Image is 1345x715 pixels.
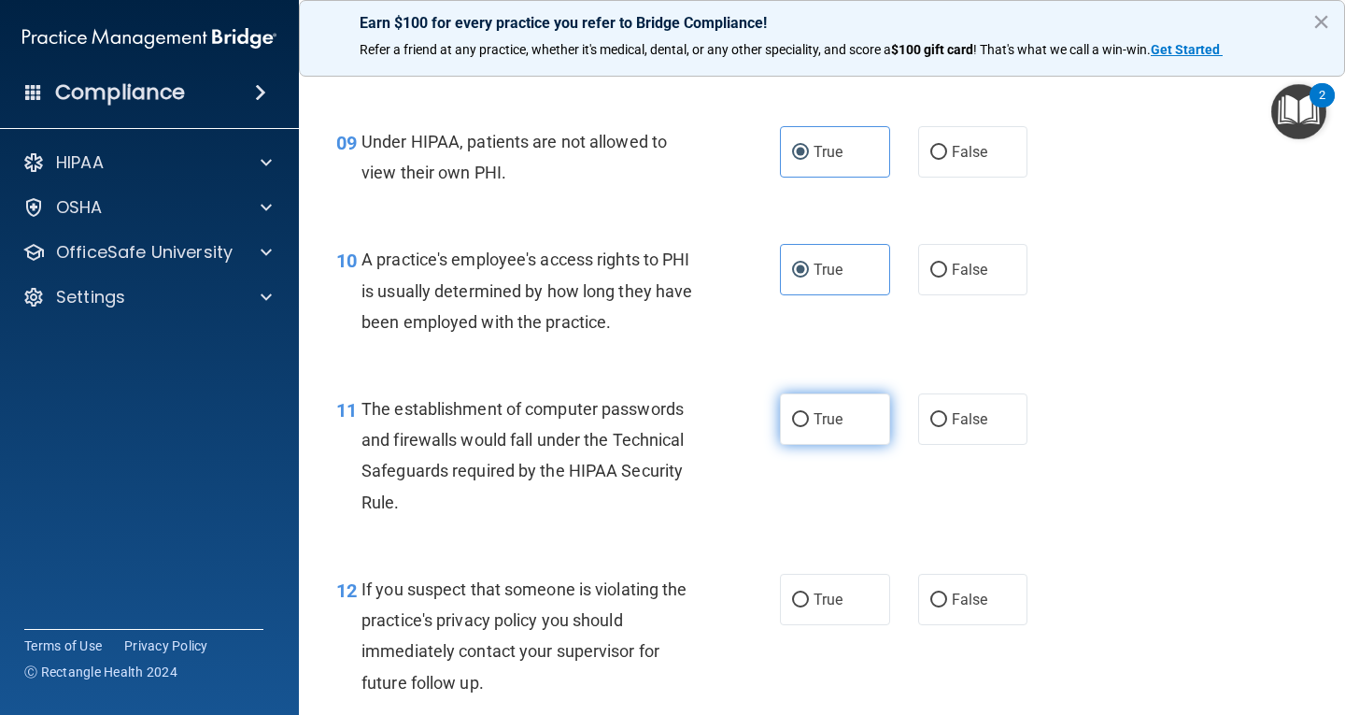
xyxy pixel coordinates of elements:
[792,593,809,608] input: True
[1151,42,1223,57] a: Get Started
[22,286,272,308] a: Settings
[891,42,973,57] strong: $100 gift card
[814,143,842,161] span: True
[56,196,103,219] p: OSHA
[930,413,947,427] input: False
[124,636,208,655] a: Privacy Policy
[1151,42,1220,57] strong: Get Started
[930,593,947,608] input: False
[814,591,842,608] span: True
[930,264,947,278] input: False
[24,636,102,655] a: Terms of Use
[336,250,357,272] span: 10
[361,399,684,512] span: The establishment of computer passwords and firewalls would fall under the Technical Safeguards r...
[56,241,233,264] p: OfficeSafe University
[952,591,988,608] span: False
[361,579,687,693] span: If you suspect that someone is violating the practice's privacy policy you should immediately con...
[56,151,104,174] p: HIPAA
[336,132,357,154] span: 09
[973,42,1151,57] span: ! That's what we call a win-win.
[792,264,809,278] input: True
[22,151,272,174] a: HIPAA
[360,14,1284,32] p: Earn $100 for every practice you refer to Bridge Compliance!
[814,261,842,279] span: True
[360,42,891,57] span: Refer a friend at any practice, whether it's medical, dental, or any other speciality, and score a
[22,241,272,264] a: OfficeSafe University
[336,399,357,422] span: 11
[55,79,185,106] h4: Compliance
[792,146,809,160] input: True
[22,20,276,57] img: PMB logo
[361,250,692,331] span: A practice's employee's access rights to PHI is usually determined by how long they have been emp...
[952,143,988,161] span: False
[792,413,809,427] input: True
[24,663,177,681] span: Ⓒ Rectangle Health 2024
[336,579,357,602] span: 12
[361,132,667,182] span: Under HIPAA, patients are not allowed to view their own PHI.
[1312,7,1330,36] button: Close
[56,286,125,308] p: Settings
[814,410,842,428] span: True
[22,196,272,219] a: OSHA
[1271,84,1326,139] button: Open Resource Center, 2 new notifications
[1319,95,1325,120] div: 2
[930,146,947,160] input: False
[952,261,988,279] span: False
[952,410,988,428] span: False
